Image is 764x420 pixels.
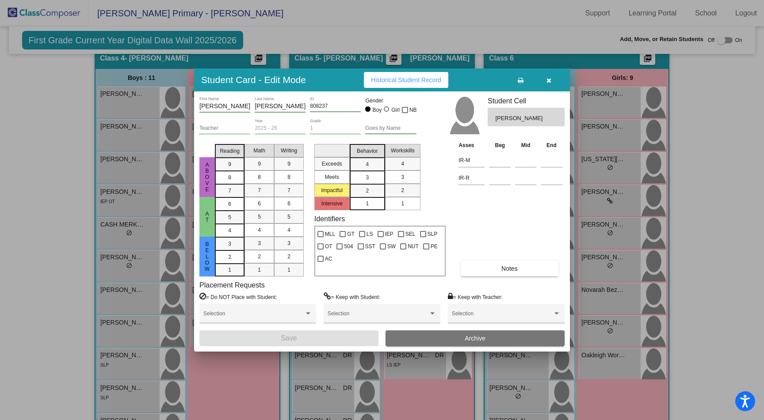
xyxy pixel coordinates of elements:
input: assessment [458,154,485,167]
span: 7 [228,187,231,195]
button: Historical Student Record [364,72,448,88]
span: 7 [258,186,261,194]
span: Math [253,147,265,155]
span: 3 [401,173,404,181]
span: 4 [228,227,231,235]
span: Historical Student Record [371,76,441,83]
button: Save [199,330,378,346]
span: OT [325,241,332,252]
span: AC [325,254,332,264]
label: = Keep with Teacher: [448,292,503,301]
th: End [539,140,565,150]
span: SEL [405,229,416,239]
th: Beg [487,140,513,150]
input: grade [310,125,361,132]
span: Notes [501,265,518,272]
span: 7 [287,186,290,194]
h3: Student Cell [488,97,565,105]
button: Notes [461,261,558,276]
span: 8 [228,174,231,182]
span: 5 [287,213,290,221]
div: Boy [372,106,382,114]
span: 2 [366,187,369,195]
input: assessment [458,171,485,185]
span: 3 [287,239,290,247]
span: 504 [344,241,353,252]
h3: Student Card - Edit Mode [201,74,306,85]
span: 9 [287,160,290,168]
span: SLP [428,229,438,239]
span: 6 [258,200,261,208]
span: IEP [385,229,393,239]
span: 2 [228,253,231,261]
input: Enter ID [310,103,361,110]
label: = Keep with Student: [324,292,380,301]
span: 8 [258,173,261,181]
span: 1 [228,266,231,274]
span: SST [365,241,375,252]
span: 2 [258,253,261,261]
label: = Do NOT Place with Student: [199,292,277,301]
span: LS [367,229,373,239]
span: 3 [258,239,261,247]
span: 5 [228,213,231,221]
span: 4 [287,226,290,234]
span: 6 [228,200,231,208]
th: Mid [513,140,539,150]
mat-label: Gender [365,97,416,105]
span: Behavior [357,147,378,155]
span: Writing [281,147,297,155]
span: SW [387,241,396,252]
span: 1 [366,200,369,208]
span: 4 [258,226,261,234]
label: Identifiers [314,215,345,223]
span: 6 [287,200,290,208]
span: Below [203,241,211,272]
input: goes by name [365,125,416,132]
div: Girl [391,106,400,114]
span: 9 [258,160,261,168]
span: 4 [401,160,404,168]
span: MLL [325,229,335,239]
span: 2 [401,186,404,194]
span: 2 [287,253,290,261]
span: 8 [287,173,290,181]
span: [PERSON_NAME] [495,114,544,123]
span: Above [203,162,211,193]
span: 5 [258,213,261,221]
label: Placement Requests [199,281,265,289]
span: Save [281,334,297,342]
span: 1 [258,266,261,274]
span: Archive [465,335,485,342]
span: At [203,211,211,223]
span: 1 [287,266,290,274]
span: GT [347,229,355,239]
span: Reading [220,147,240,155]
span: PE [431,241,438,252]
span: NB [409,105,417,115]
span: NUT [408,241,419,252]
span: 4 [366,160,369,168]
span: 1 [401,200,404,208]
span: Workskills [391,147,415,155]
span: 3 [228,240,231,248]
button: Archive [386,330,565,346]
input: year [255,125,306,132]
span: 3 [366,174,369,182]
span: 9 [228,160,231,168]
input: teacher [199,125,250,132]
th: Asses [456,140,487,150]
